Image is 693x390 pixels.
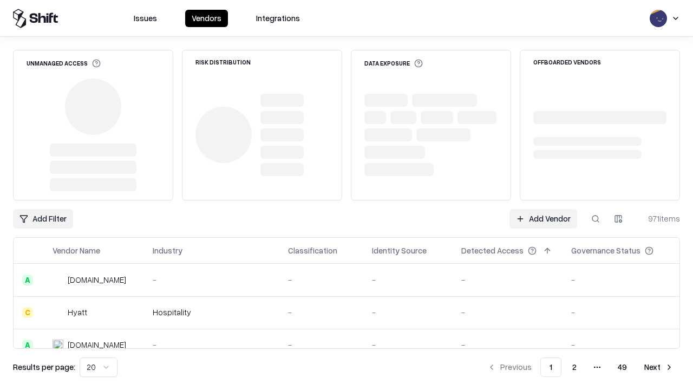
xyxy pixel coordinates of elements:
button: Vendors [185,10,228,27]
div: Governance Status [571,245,640,256]
div: Vendor Name [53,245,100,256]
div: 971 items [637,213,680,224]
p: Results per page: [13,361,75,373]
div: - [153,274,271,285]
button: Issues [127,10,164,27]
div: - [288,307,355,318]
div: - [461,339,554,350]
div: A [22,275,33,285]
div: Industry [153,245,182,256]
img: Hyatt [53,307,63,318]
nav: pagination [481,357,680,377]
button: Add Filter [13,209,73,229]
div: Classification [288,245,337,256]
div: Hyatt [68,307,87,318]
div: Offboarded Vendors [533,59,601,65]
div: Identity Source [372,245,427,256]
div: Data Exposure [364,59,423,68]
div: [DOMAIN_NAME] [68,274,126,285]
img: intrado.com [53,275,63,285]
div: - [461,307,554,318]
div: - [372,339,444,350]
div: - [571,274,671,285]
div: - [372,274,444,285]
div: Detected Access [461,245,524,256]
div: - [288,274,355,285]
div: Hospitality [153,307,271,318]
div: [DOMAIN_NAME] [68,339,126,350]
button: Integrations [250,10,306,27]
div: - [571,339,671,350]
div: - [288,339,355,350]
div: - [153,339,271,350]
div: - [461,274,554,285]
div: Risk Distribution [195,59,251,65]
button: 49 [609,357,636,377]
button: 2 [564,357,585,377]
button: 1 [540,357,561,377]
div: A [22,340,33,350]
img: primesec.co.il [53,340,63,350]
div: - [571,307,671,318]
div: Unmanaged Access [27,59,101,68]
button: Next [638,357,680,377]
a: Add Vendor [509,209,577,229]
div: C [22,307,33,318]
div: - [372,307,444,318]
